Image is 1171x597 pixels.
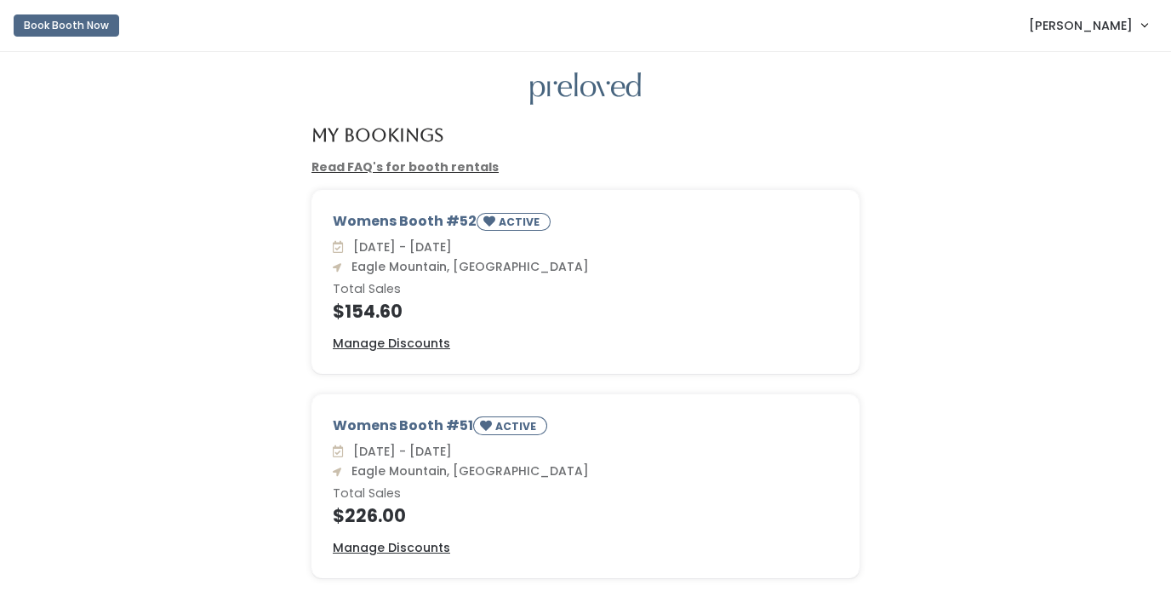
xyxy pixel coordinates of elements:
[14,7,119,44] a: Book Booth Now
[333,301,838,321] h4: $154.60
[499,215,543,229] small: ACTIVE
[333,539,450,556] u: Manage Discounts
[333,506,838,525] h4: $226.00
[1012,7,1164,43] a: [PERSON_NAME]
[311,125,443,145] h4: My Bookings
[495,419,540,433] small: ACTIVE
[345,462,589,479] span: Eagle Mountain, [GEOGRAPHIC_DATA]
[1029,16,1133,35] span: [PERSON_NAME]
[345,258,589,275] span: Eagle Mountain, [GEOGRAPHIC_DATA]
[530,72,641,106] img: preloved logo
[346,238,452,255] span: [DATE] - [DATE]
[14,14,119,37] button: Book Booth Now
[333,335,450,353] a: Manage Discounts
[333,487,838,501] h6: Total Sales
[346,443,452,460] span: [DATE] - [DATE]
[333,283,838,296] h6: Total Sales
[333,211,838,238] div: Womens Booth #52
[311,158,499,175] a: Read FAQ's for booth rentals
[333,416,838,442] div: Womens Booth #51
[333,539,450,557] a: Manage Discounts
